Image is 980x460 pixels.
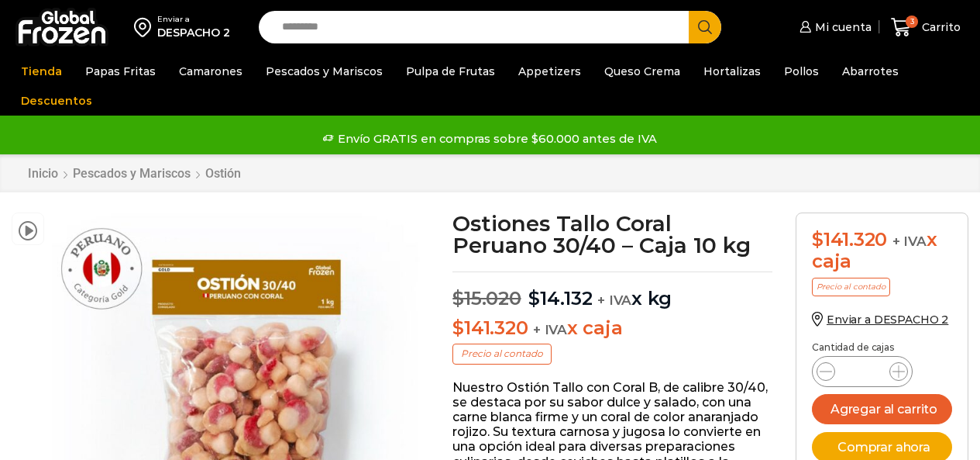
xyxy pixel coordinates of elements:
[812,229,952,274] div: x caja
[258,57,390,86] a: Pescados y Mariscos
[887,9,965,46] a: 3 Carrito
[827,313,948,327] span: Enviar a DESPACHO 2
[27,166,242,181] nav: Breadcrumb
[906,16,918,28] span: 3
[811,19,872,35] span: Mi cuenta
[848,361,877,382] input: Product quantity
[398,57,503,86] a: Pulpa de Frutas
[157,14,230,25] div: Enviar a
[157,25,230,40] div: DESPACHO 2
[528,287,592,310] bdi: 14.132
[796,12,872,43] a: Mi cuenta
[452,316,464,339] span: $
[511,57,589,86] a: Appetizers
[452,316,528,339] bdi: 141.320
[452,287,464,310] span: $
[689,11,721,43] button: Search button
[918,19,961,35] span: Carrito
[696,57,769,86] a: Hortalizas
[834,57,906,86] a: Abarrotes
[812,313,948,327] a: Enviar a DESPACHO 2
[452,317,772,340] p: x caja
[452,213,772,256] h1: Ostiones Tallo Coral Peruano 30/40 – Caja 10 kg
[452,344,552,364] p: Precio al contado
[72,166,191,181] a: Pescados y Mariscos
[776,57,827,86] a: Pollos
[205,166,242,181] a: Ostión
[812,228,887,251] bdi: 141.320
[597,57,688,86] a: Queso Crema
[13,57,70,86] a: Tienda
[812,228,824,251] span: $
[171,57,250,86] a: Camarones
[812,342,952,353] p: Cantidad de cajas
[134,14,157,40] img: address-field-icon.svg
[27,166,59,181] a: Inicio
[528,287,540,310] span: $
[597,292,631,308] span: + IVA
[892,233,927,249] span: + IVA
[812,394,952,424] button: Agregar al carrito
[13,86,100,116] a: Descuentos
[533,322,567,337] span: + IVA
[452,287,521,310] bdi: 15.020
[77,57,163,86] a: Papas Fritas
[452,272,772,310] p: x kg
[812,278,890,296] p: Precio al contado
